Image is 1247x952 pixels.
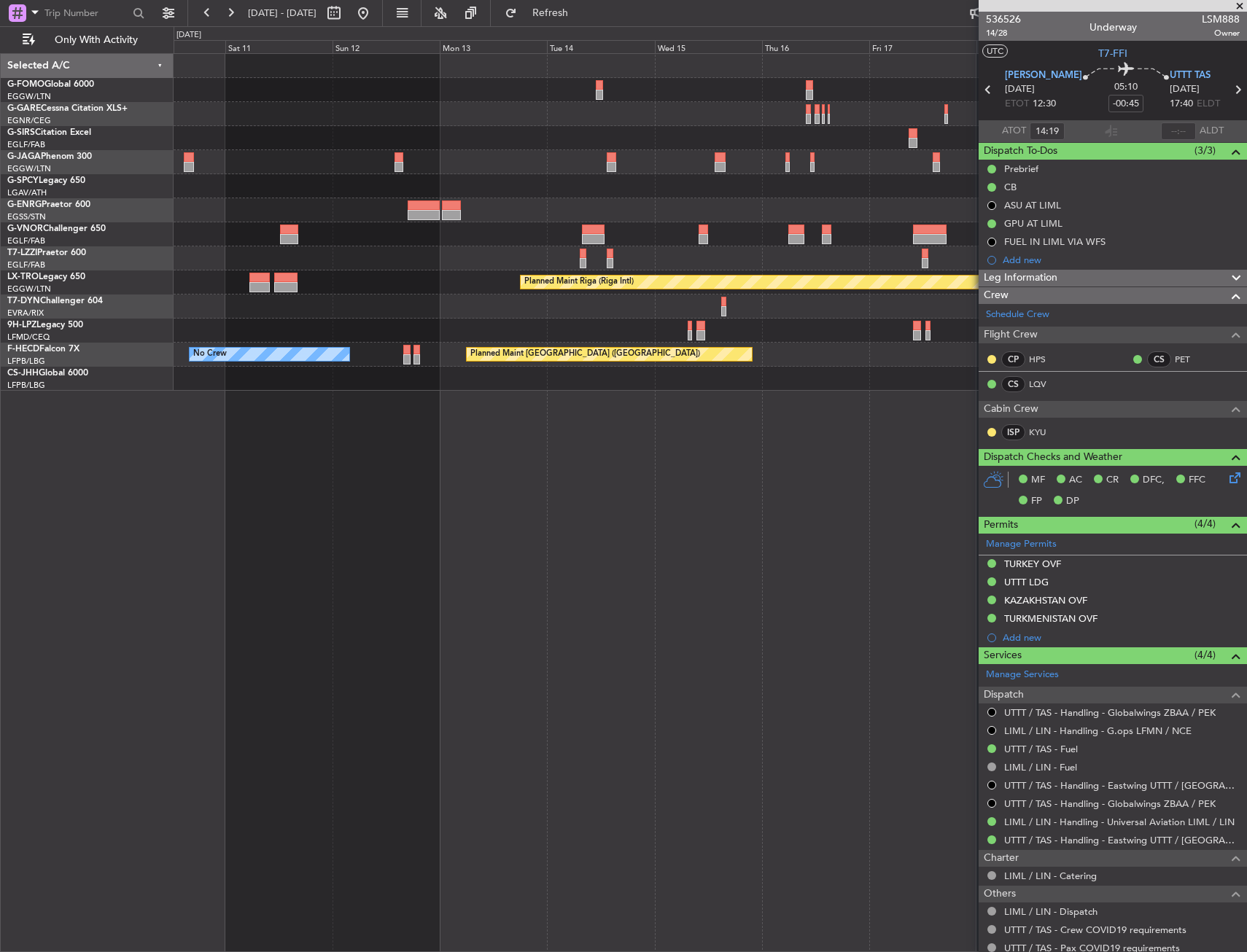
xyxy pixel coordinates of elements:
[1066,494,1079,509] span: DP
[1161,122,1196,140] input: --:--
[1004,816,1235,828] a: LIML / LIN - Handling - Universal Aviation LIML / LIN
[7,297,40,305] span: T7-DYN
[1004,725,1192,737] a: LIML / LIN - Handling - G.ops LFMN / NCE
[7,273,39,281] span: LX-TRO
[7,200,42,209] span: G-ENRG
[1004,706,1216,719] a: UTTT / TAS - Handling - Globalwings ZBAA / PEK
[7,152,92,161] a: G-JAGAPhenom 300
[1194,516,1216,531] span: (4/4)
[7,163,51,174] a: EGGW/LTN
[193,343,227,365] div: No Crew
[7,308,44,319] a: EVRA/RIX
[984,647,1022,664] span: Services
[1004,181,1017,193] div: CB
[1004,834,1240,846] a: UTTT / TAS - Handling - Eastwing UTTT / [GEOGRAPHIC_DATA]
[7,356,45,367] a: LFPB/LBG
[7,80,44,89] span: G-FOMO
[984,850,1019,867] span: Charter
[7,321,36,329] span: 9H-LPZ
[1170,97,1193,112] span: 17:40
[1004,199,1061,211] div: ASU AT LIML
[1004,924,1186,936] a: UTTT / TAS - Crew COVID19 requirements
[984,287,1009,304] span: Crew
[984,327,1038,343] span: Flight Crew
[7,152,41,161] span: G-JAGA
[7,80,94,89] a: G-FOMOGlobal 6000
[1106,473,1119,488] span: CR
[1202,12,1240,27] span: LSM888
[7,235,45,246] a: EGLF/FAB
[1004,905,1098,918] a: LIML / LIN - Dispatch
[7,176,39,185] span: G-SPCY
[1001,424,1025,440] div: ISP
[7,139,45,150] a: EGLF/FAB
[655,40,762,53] div: Wed 15
[1029,426,1062,439] a: KYU
[44,2,128,24] input: Trip Number
[1098,46,1127,61] span: T7-FFI
[1170,69,1211,83] span: UTTT TAS
[1194,647,1216,663] span: (4/4)
[1033,97,1056,112] span: 12:30
[984,401,1038,418] span: Cabin Crew
[1004,558,1061,570] div: TURKEY OVF
[547,40,654,53] div: Tue 14
[225,40,333,53] div: Sat 11
[986,308,1049,322] a: Schedule Crew
[1030,122,1065,140] input: --:--
[7,211,46,222] a: EGSS/STN
[1175,353,1208,366] a: PET
[976,40,1084,53] div: Sat 18
[1004,761,1077,773] a: LIML / LIN - Fuel
[7,104,128,113] a: G-GARECessna Citation XLS+
[333,40,440,53] div: Sun 12
[7,284,51,294] a: EGGW/LTN
[1004,217,1063,230] div: GPU AT LIML
[38,35,154,45] span: Only With Activity
[982,44,1008,58] button: UTC
[7,176,85,185] a: G-SPCYLegacy 650
[7,128,35,137] span: G-SIRS
[1069,473,1082,488] span: AC
[16,28,158,52] button: Only With Activity
[1031,494,1042,509] span: FP
[248,7,316,20] span: [DATE] - [DATE]
[1001,351,1025,367] div: CP
[1003,631,1240,644] div: Add new
[986,12,1021,27] span: 536526
[7,321,83,329] a: 9H-LPZLegacy 500
[1005,97,1029,112] span: ETOT
[7,128,91,137] a: G-SIRSCitation Excel
[7,369,39,378] span: CS-JHH
[1029,353,1062,366] a: HPS
[1004,779,1240,792] a: UTTT / TAS - Handling - Eastwing UTTT / [GEOGRAPHIC_DATA]
[984,143,1057,160] span: Dispatch To-Dos
[869,40,976,53] div: Fri 17
[1147,351,1171,367] div: CS
[1004,870,1097,882] a: LIML / LIN - Catering
[1004,594,1087,606] div: KAZAKHSTAN OVF
[1005,69,1082,83] span: [PERSON_NAME]
[7,297,103,305] a: T7-DYNChallenger 604
[498,1,586,25] button: Refresh
[7,200,90,209] a: G-ENRGPraetor 600
[7,249,86,257] a: T7-LZZIPraetor 600
[7,380,45,391] a: LFPB/LBG
[7,115,51,126] a: EGNR/CEG
[1001,376,1025,392] div: CS
[470,343,700,365] div: Planned Maint [GEOGRAPHIC_DATA] ([GEOGRAPHIC_DATA])
[7,332,50,343] a: LFMD/CEQ
[7,249,37,257] span: T7-LZZI
[1189,473,1205,488] span: FFC
[1143,473,1165,488] span: DFC,
[176,29,201,42] div: [DATE]
[762,40,869,53] div: Thu 16
[7,345,79,354] a: F-HECDFalcon 7X
[1029,378,1062,391] a: LQV
[7,345,39,354] span: F-HECD
[440,40,547,53] div: Mon 13
[1004,797,1216,810] a: UTTT / TAS - Handling - Globalwings ZBAA / PEK
[984,270,1057,286] span: Leg Information
[7,104,41,113] span: G-GARE
[1170,82,1200,97] span: [DATE]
